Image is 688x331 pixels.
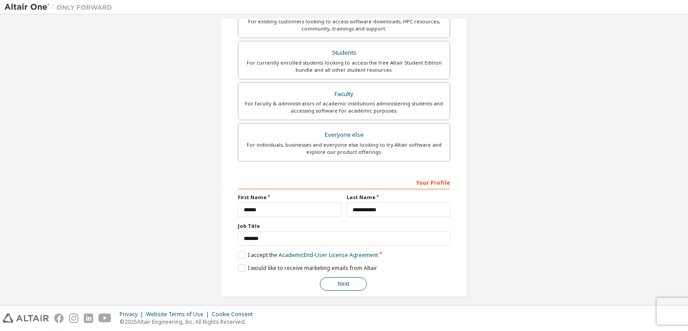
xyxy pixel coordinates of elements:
div: For faculty & administrators of academic institutions administering students and accessing softwa... [244,100,444,114]
img: altair_logo.svg [3,314,49,323]
label: I would like to receive marketing emails from Altair [238,264,377,272]
div: Privacy [120,311,146,318]
img: linkedin.svg [84,314,93,323]
label: Last Name [347,194,450,201]
label: First Name [238,194,341,201]
img: instagram.svg [69,314,78,323]
div: For currently enrolled students looking to access the free Altair Student Edition bundle and all ... [244,59,444,74]
div: Faculty [244,88,444,100]
div: Everyone else [244,129,444,141]
label: I accept the [238,251,378,259]
div: Cookie Consent [212,311,258,318]
button: Next [320,277,367,291]
img: facebook.svg [54,314,64,323]
div: For individuals, businesses and everyone else looking to try Altair software and explore our prod... [244,141,444,156]
div: Your Profile [238,175,450,189]
img: youtube.svg [99,314,112,323]
div: Students [244,47,444,59]
div: For existing customers looking to access software downloads, HPC resources, community, trainings ... [244,18,444,32]
div: Website Terms of Use [146,311,212,318]
p: © 2025 Altair Engineering, Inc. All Rights Reserved. [120,318,258,326]
a: Academic End-User License Agreement [279,251,378,259]
img: Altair One [4,3,116,12]
label: Job Title [238,222,450,230]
